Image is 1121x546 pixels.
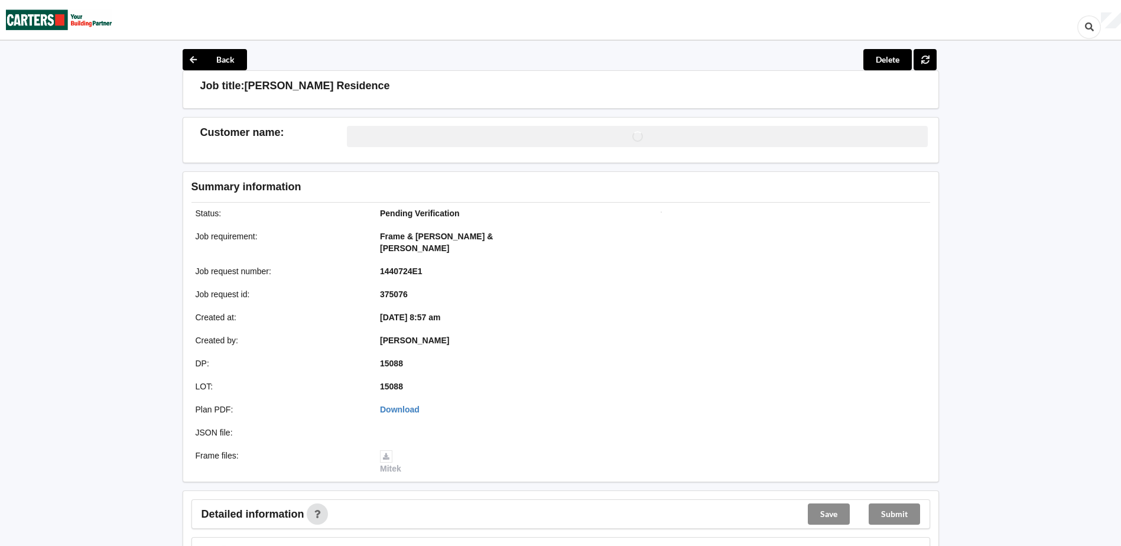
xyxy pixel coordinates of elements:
img: Job impression image thumbnail [661,212,662,213]
b: 15088 [380,382,403,391]
div: Created at : [187,311,372,323]
b: 15088 [380,359,403,368]
div: Status : [187,207,372,219]
div: DP : [187,357,372,369]
div: Job request id : [187,288,372,300]
div: JSON file : [187,427,372,438]
b: Pending Verification [380,209,460,218]
div: User Profile [1101,12,1121,29]
div: Plan PDF : [187,404,372,415]
button: Back [183,49,247,70]
div: LOT : [187,381,372,392]
a: Download [380,405,420,414]
img: Carters [6,1,112,39]
div: Job request number : [187,265,372,277]
button: Delete [863,49,912,70]
div: Frame files : [187,450,372,474]
b: [DATE] 8:57 am [380,313,440,322]
a: Mitek [380,451,401,473]
h3: Summary information [191,180,742,194]
h3: Customer name : [200,126,347,139]
h3: [PERSON_NAME] Residence [245,79,390,93]
div: Job requirement : [187,230,372,254]
b: 1440724E1 [380,266,423,276]
b: 375076 [380,290,408,299]
span: Detailed information [202,509,304,519]
b: Frame & [PERSON_NAME] & [PERSON_NAME] [380,232,493,253]
b: [PERSON_NAME] [380,336,449,345]
h3: Job title: [200,79,245,93]
div: Created by : [187,334,372,346]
